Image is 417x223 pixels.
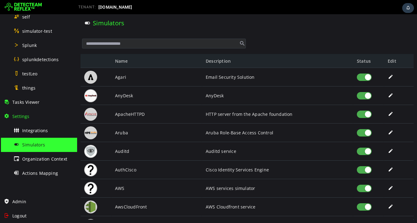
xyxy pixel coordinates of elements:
[34,128,125,146] div: Auditd
[129,91,272,109] div: HTTP server from the Apache foundation
[129,109,272,128] div: Aruba Role-Base Access Control
[34,202,125,221] div: AwsCloudTrail
[34,91,125,109] div: ApacheHTTPD
[12,113,30,119] span: Settings
[34,146,125,165] div: AuthCisco
[34,40,125,54] div: Name
[22,14,30,20] span: self
[129,128,272,146] div: Auditd service
[22,156,67,162] span: Organization Context
[12,199,26,204] span: Admin
[276,40,307,54] div: Status
[22,170,58,176] span: Actions Mapping
[16,5,47,13] span: Simulators
[78,5,96,9] span: TENANT:
[34,109,125,128] div: Aruba
[22,128,48,133] span: Integrations
[22,28,52,34] span: simulator-test
[129,183,272,202] div: AWS Cloudfront service
[34,54,125,72] div: Agari
[98,5,132,10] span: [DOMAIN_NAME]
[12,99,39,105] span: Tasks Viewer
[129,165,272,183] div: AWS services simulator
[129,54,272,72] div: Email Security Solution
[7,75,20,88] img: AnyDesk.svg
[34,72,125,91] div: AnyDesk
[22,57,59,62] span: splunkdetections
[129,146,272,165] div: Cisco Identity Services Engine
[22,42,37,48] span: Splunk
[12,213,27,219] span: Logout
[7,205,20,218] img: AwsCloudTrail.svg
[22,85,35,91] span: things
[129,202,272,221] div: AWS Cloudtrail provides logs emulation for your cloud environment
[7,131,20,144] img: Auditd.svg
[307,40,336,54] div: Edit
[7,57,20,69] img: Agari.svg
[34,183,125,202] div: AwsCloudFront
[402,3,414,13] div: Task Notifications
[22,71,37,77] span: testLeo
[7,168,20,181] img: default.jpg
[5,2,42,12] img: Detecteam logo
[7,112,20,125] img: Aruba.svg
[7,149,20,162] img: default.jpg
[22,142,45,148] span: Simulators
[129,72,272,91] div: AnyDesk
[7,94,20,107] img: ApacheHTTPD.svg
[7,186,20,199] img: AwsCloudFront.svg
[34,165,125,183] div: AWS
[125,40,276,54] div: Description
